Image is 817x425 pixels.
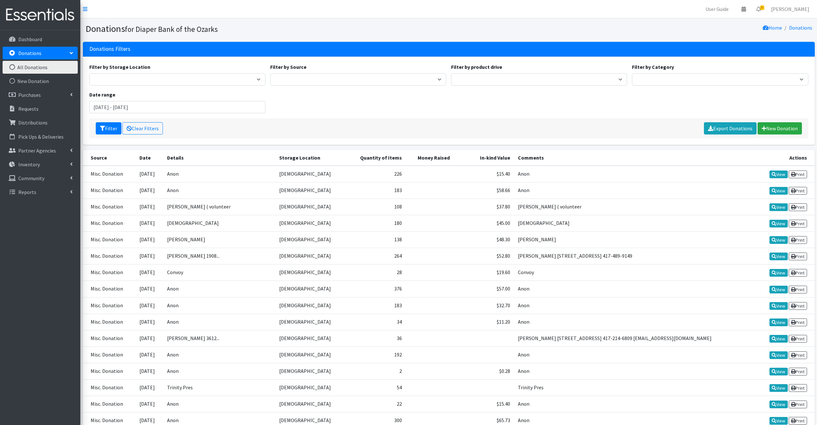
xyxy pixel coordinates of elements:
a: Dashboard [3,33,78,46]
td: Anon [514,396,756,412]
a: Print [789,220,807,227]
td: 138 [347,232,406,248]
td: $19.60 [454,264,514,281]
p: Reports [18,189,36,195]
td: 54 [347,380,406,396]
a: Print [789,351,807,359]
th: Storage Location [275,150,347,166]
a: Print [789,417,807,425]
a: Donations [789,24,812,31]
td: [DATE] [136,363,163,379]
td: 226 [347,166,406,182]
td: [DATE] [136,281,163,297]
a: View [769,286,788,293]
td: $32.70 [454,297,514,314]
td: $11.20 [454,314,514,330]
a: Print [789,302,807,310]
td: 36 [347,330,406,346]
th: In-kind Value [454,150,514,166]
td: 22 [347,396,406,412]
td: [DEMOGRAPHIC_DATA] [275,330,347,346]
td: $48.30 [454,232,514,248]
td: [DEMOGRAPHIC_DATA] [275,232,347,248]
td: [DEMOGRAPHIC_DATA] [275,215,347,231]
a: Print [789,187,807,195]
td: [DATE] [136,346,163,363]
label: Filter by Source [270,63,306,71]
th: Details [163,150,275,166]
th: Comments [514,150,756,166]
label: Filter by product drive [451,63,502,71]
a: Community [3,172,78,185]
span: 6 [760,5,764,10]
a: View [769,401,788,408]
td: $15.40 [454,396,514,412]
td: [DEMOGRAPHIC_DATA] [275,199,347,215]
a: View [769,319,788,326]
td: [PERSON_NAME] [STREET_ADDRESS] 417-214-6809 [EMAIL_ADDRESS][DOMAIN_NAME] [514,330,756,346]
td: Anon [514,314,756,330]
th: Quantity of Items [347,150,406,166]
a: View [769,351,788,359]
td: [DEMOGRAPHIC_DATA] [514,215,756,231]
a: Print [789,384,807,392]
a: View [769,417,788,425]
td: Misc. Donation [83,380,136,396]
td: Trinity Pres [163,380,275,396]
th: Date [136,150,163,166]
td: Misc. Donation [83,330,136,346]
p: Community [18,175,44,181]
a: Print [789,171,807,178]
a: View [769,269,788,277]
button: Filter [96,122,121,134]
p: Partner Agencies [18,147,56,154]
a: Purchases [3,88,78,101]
td: 183 [347,182,406,199]
p: Dashboard [18,36,42,42]
td: 376 [347,281,406,297]
td: $0.28 [454,363,514,379]
img: HumanEssentials [3,4,78,26]
td: [DEMOGRAPHIC_DATA] [275,248,347,264]
td: [DEMOGRAPHIC_DATA] [275,363,347,379]
th: Money Raised [406,150,454,166]
td: [DEMOGRAPHIC_DATA] [275,281,347,297]
td: [DEMOGRAPHIC_DATA] [275,396,347,412]
a: New Donation [758,122,802,134]
td: [DATE] [136,232,163,248]
td: $52.80 [454,248,514,264]
td: Anon [163,281,275,297]
td: 183 [347,297,406,314]
td: Anon [163,363,275,379]
a: Home [763,24,782,31]
td: 28 [347,264,406,281]
a: Print [789,335,807,343]
td: [DATE] [136,264,163,281]
td: Misc. Donation [83,281,136,297]
td: [DATE] [136,314,163,330]
a: View [769,220,788,227]
td: 2 [347,363,406,379]
a: Export Donations [704,122,757,134]
small: for Diaper Bank of the Ozarks [125,24,218,34]
a: All Donations [3,61,78,74]
td: [DATE] [136,248,163,264]
label: Filter by Storage Location [89,63,150,71]
td: [DATE] [136,166,163,182]
td: $58.66 [454,182,514,199]
td: [PERSON_NAME] 1908... [163,248,275,264]
a: Requests [3,102,78,115]
td: Misc. Donation [83,346,136,363]
th: Actions [756,150,814,166]
td: [PERSON_NAME] 3612... [163,330,275,346]
a: New Donation [3,75,78,88]
td: [PERSON_NAME] [514,232,756,248]
td: Anon [163,346,275,363]
a: User Guide [700,3,734,15]
a: [PERSON_NAME] [766,3,814,15]
a: Print [789,368,807,375]
td: Trinity Pres [514,380,756,396]
a: View [769,203,788,211]
td: Misc. Donation [83,264,136,281]
a: Print [789,203,807,211]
